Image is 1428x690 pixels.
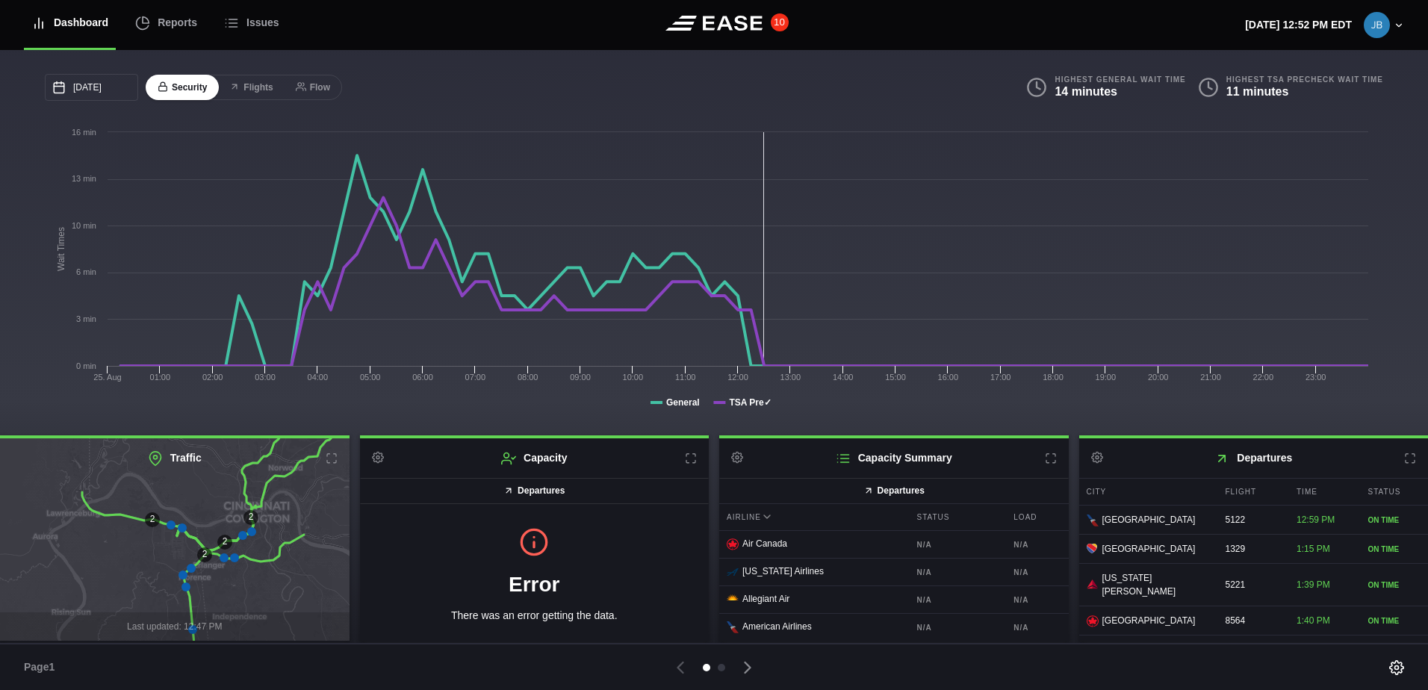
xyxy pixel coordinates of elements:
[93,373,121,382] tspan: 25. Aug
[1226,75,1383,84] b: Highest TSA PreCheck Wait Time
[1102,513,1196,526] span: [GEOGRAPHIC_DATA]
[1245,17,1352,33] p: [DATE] 12:52 PM EDT
[243,510,258,525] div: 2
[1102,542,1196,556] span: [GEOGRAPHIC_DATA]
[1368,544,1421,555] div: ON TIME
[1055,75,1185,84] b: Highest General Wait Time
[742,538,787,549] span: Air Canada
[72,174,96,183] tspan: 13 min
[56,227,66,271] tspan: Wait Times
[1200,373,1221,382] text: 21:00
[719,438,1069,478] h2: Capacity Summary
[1297,515,1335,525] span: 12:59 PM
[24,659,61,675] span: Page 1
[742,621,812,632] span: American Airlines
[1368,579,1421,591] div: ON TIME
[1013,622,1061,633] b: N/A
[45,74,138,101] input: mm/dd/yyyy
[1218,635,1286,664] div: 403
[76,314,96,323] tspan: 3 min
[917,567,996,578] b: N/A
[255,373,276,382] text: 03:00
[284,75,342,101] button: Flow
[150,373,171,382] text: 01:00
[1306,373,1326,382] text: 23:00
[990,373,1011,382] text: 17:00
[623,373,644,382] text: 10:00
[360,373,381,382] text: 05:00
[1006,504,1068,530] div: Load
[1013,567,1061,578] b: N/A
[771,13,789,31] button: 10
[1102,614,1196,627] span: [GEOGRAPHIC_DATA]
[146,75,219,101] button: Security
[72,128,96,137] tspan: 16 min
[1218,571,1286,599] div: 5221
[833,373,854,382] text: 14:00
[917,622,996,633] b: N/A
[384,569,686,600] h1: Error
[72,221,96,230] tspan: 10 min
[76,361,96,370] tspan: 0 min
[742,594,789,604] span: Allegiant Air
[885,373,906,382] text: 15:00
[1013,594,1061,606] b: N/A
[1297,615,1330,626] span: 1:40 PM
[145,512,160,527] div: 2
[1013,539,1061,550] b: N/A
[1079,479,1214,505] div: City
[938,373,959,382] text: 16:00
[910,504,1003,530] div: Status
[719,504,906,530] div: Airline
[1055,85,1117,98] b: 14 minutes
[360,438,710,478] h2: Capacity
[742,566,824,576] span: [US_STATE] Airlines
[727,373,748,382] text: 12:00
[412,373,433,382] text: 06:00
[360,478,710,504] button: Departures
[308,373,329,382] text: 04:00
[1297,544,1330,554] span: 1:15 PM
[1364,12,1390,38] img: be0d2eec6ce3591e16d61ee7af4da0ae
[1218,479,1286,505] div: Flight
[1368,615,1421,627] div: ON TIME
[1096,373,1117,382] text: 19:00
[1226,85,1289,98] b: 11 minutes
[1043,373,1064,382] text: 18:00
[217,75,285,101] button: Flights
[465,373,486,382] text: 07:00
[1218,506,1286,534] div: 5122
[917,594,996,606] b: N/A
[570,373,591,382] text: 09:00
[1148,373,1169,382] text: 20:00
[666,397,700,408] tspan: General
[1218,606,1286,635] div: 8564
[76,267,96,276] tspan: 6 min
[217,535,232,550] div: 2
[197,547,212,562] div: 2
[1253,373,1274,382] text: 22:00
[729,397,771,408] tspan: TSA Pre✓
[384,608,686,624] p: There was an error getting the data.
[1297,579,1330,590] span: 1:39 PM
[1218,535,1286,563] div: 1329
[518,373,538,382] text: 08:00
[1102,571,1207,598] span: [US_STATE][PERSON_NAME]
[675,373,696,382] text: 11:00
[780,373,801,382] text: 13:00
[202,373,223,382] text: 02:00
[719,478,1069,504] button: Departures
[1289,479,1357,505] div: Time
[1368,515,1421,526] div: ON TIME
[917,539,996,550] b: N/A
